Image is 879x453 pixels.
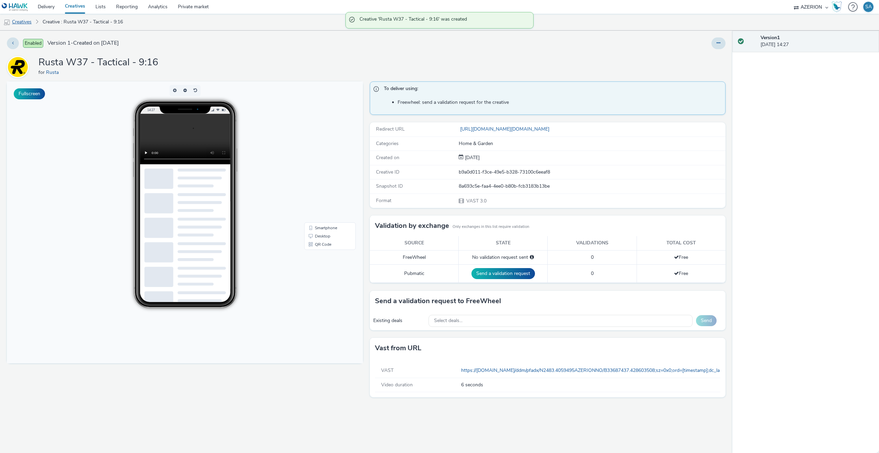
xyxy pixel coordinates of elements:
[39,14,126,30] a: Creative : Rusta W37 - Tactical - 9:16
[308,153,323,157] span: Desktop
[299,142,347,151] li: Smartphone
[832,1,845,12] a: Hawk Academy
[459,183,725,190] div: 8a693c5e-faa4-4ee0-b80b-fcb3183b13be
[384,85,719,94] span: To deliver using:
[375,296,501,306] h3: Send a validation request to FreeWheel
[591,270,594,277] span: 0
[3,19,10,26] img: mobile
[370,265,459,283] td: Pubmatic
[308,144,330,148] span: Smartphone
[674,270,688,277] span: Free
[8,57,28,77] img: Rusta
[381,367,393,374] span: VAST
[459,169,725,176] div: b9a0d011-f3ce-49e5-b328-73100c6eeaf8
[832,1,842,12] img: Hawk Academy
[434,318,463,324] span: Select deals...
[376,197,391,204] span: Format
[308,161,324,165] span: QR Code
[381,382,413,388] span: Video duration
[761,34,874,48] div: [DATE] 14:27
[464,154,480,161] span: [DATE]
[761,34,780,41] strong: Version 1
[359,16,526,25] span: Creative 'Rusta W37 - Tactical - 9:16' was created
[23,39,43,48] span: Enabled
[47,39,119,47] span: Version 1 - Created on [DATE]
[530,254,534,261] div: Please select a deal below and click on Send to send a validation request to FreeWheel.
[376,183,403,189] span: Snapshot ID
[7,64,32,70] a: Rusta
[376,154,399,161] span: Created on
[591,254,594,261] span: 0
[2,3,28,11] img: undefined Logo
[462,254,544,261] div: No validation request sent
[865,2,872,12] div: SA
[38,69,46,76] span: for
[637,236,726,250] th: Total cost
[376,140,399,147] span: Categories
[370,236,459,250] th: Source
[464,154,480,161] div: Creation 04 September 2025, 14:27
[373,317,425,324] div: Existing deals
[376,126,405,132] span: Redirect URL
[459,140,725,147] div: Home & Garden
[696,315,717,326] button: Send
[459,126,552,132] a: [URL][DOMAIN_NAME][DOMAIN_NAME]
[459,236,548,250] th: State
[299,159,347,167] li: QR Code
[375,221,449,231] h3: Validation by exchange
[674,254,688,261] span: Free
[461,382,718,388] span: 6 seconds
[453,224,529,230] small: Only exchanges in this list require validation
[370,250,459,264] td: FreeWheel
[471,268,535,279] button: Send a validation request
[14,88,45,99] button: Fullscreen
[140,26,148,30] span: 14:27
[46,69,61,76] a: Rusta
[466,198,487,204] span: VAST 3.0
[398,99,722,106] li: Freewheel: send a validation request for the creative
[548,236,637,250] th: Validations
[38,56,158,69] h1: Rusta W37 - Tactical - 9:16
[375,343,421,353] h3: Vast from URL
[376,169,399,175] span: Creative ID
[299,151,347,159] li: Desktop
